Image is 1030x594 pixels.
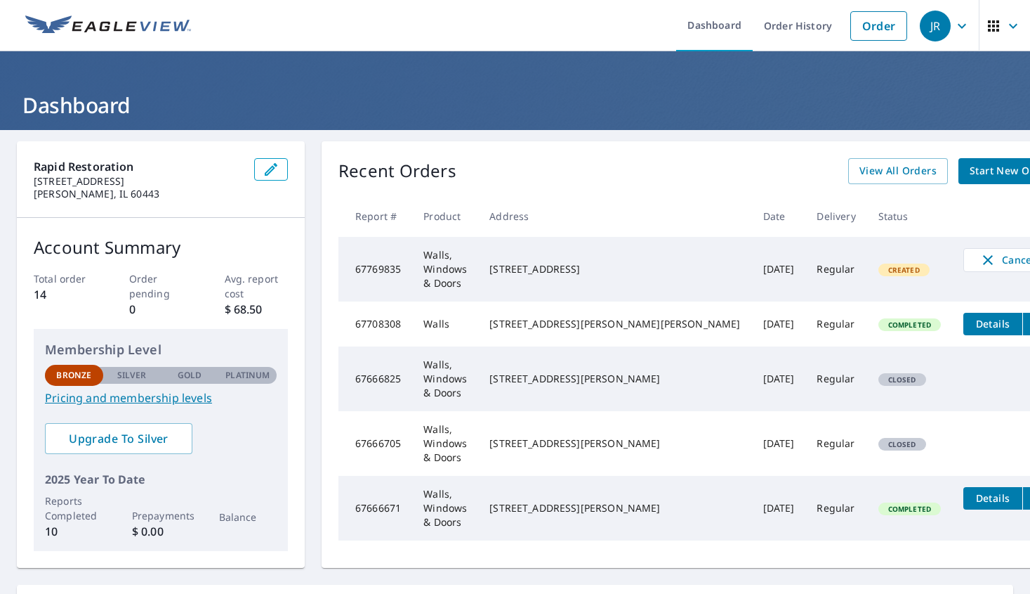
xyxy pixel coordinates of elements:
td: Walls, Windows & Doors [412,237,478,302]
p: 10 [45,523,103,540]
td: [DATE] [752,237,806,302]
p: Avg. report cost [225,271,289,301]
span: Details [972,491,1014,505]
span: Closed [880,375,925,385]
p: Platinum [225,369,270,382]
p: Balance [219,510,277,524]
td: Regular [805,237,866,302]
span: View All Orders [859,162,937,180]
p: Account Summary [34,235,288,260]
p: Membership Level [45,340,277,359]
p: Total order [34,271,98,286]
p: Reports Completed [45,493,103,523]
p: $ 0.00 [132,523,190,540]
p: $ 68.50 [225,301,289,318]
div: [STREET_ADDRESS][PERSON_NAME] [489,372,740,386]
p: Silver [117,369,147,382]
th: Report # [338,195,412,237]
td: 67708308 [338,302,412,347]
td: 67666671 [338,476,412,541]
p: 14 [34,286,98,303]
td: 67769835 [338,237,412,302]
td: Regular [805,476,866,541]
a: Upgrade To Silver [45,423,192,454]
th: Delivery [805,195,866,237]
span: Created [880,265,928,275]
a: View All Orders [848,158,948,184]
td: [DATE] [752,411,806,476]
td: Regular [805,347,866,411]
p: Recent Orders [338,158,456,184]
span: Completed [880,320,939,330]
a: Order [850,11,907,41]
div: [STREET_ADDRESS][PERSON_NAME] [489,501,740,515]
td: [DATE] [752,476,806,541]
p: Gold [178,369,202,382]
td: [DATE] [752,302,806,347]
td: 67666705 [338,411,412,476]
p: [PERSON_NAME], IL 60443 [34,188,243,200]
p: 2025 Year To Date [45,471,277,488]
span: Closed [880,439,925,449]
p: Bronze [56,369,91,382]
div: [STREET_ADDRESS][PERSON_NAME][PERSON_NAME] [489,317,740,331]
button: detailsBtn-67666671 [963,487,1022,510]
th: Address [478,195,751,237]
td: Regular [805,411,866,476]
th: Date [752,195,806,237]
h1: Dashboard [17,91,1013,120]
p: Order pending [129,271,193,301]
td: Walls [412,302,478,347]
th: Status [867,195,952,237]
div: [STREET_ADDRESS][PERSON_NAME] [489,437,740,451]
p: [STREET_ADDRESS] [34,175,243,188]
td: 67666825 [338,347,412,411]
button: detailsBtn-67708308 [963,313,1022,335]
span: Details [972,317,1014,330]
div: JR [920,11,951,41]
p: Prepayments [132,508,190,523]
th: Product [412,195,478,237]
p: 0 [129,301,193,318]
p: Rapid Restoration [34,158,243,175]
td: Regular [805,302,866,347]
td: [DATE] [752,347,806,411]
span: Upgrade To Silver [56,431,181,446]
td: Walls, Windows & Doors [412,347,478,411]
img: EV Logo [25,15,191,37]
td: Walls, Windows & Doors [412,411,478,476]
a: Pricing and membership levels [45,389,277,406]
div: [STREET_ADDRESS] [489,262,740,276]
span: Completed [880,504,939,514]
td: Walls, Windows & Doors [412,476,478,541]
